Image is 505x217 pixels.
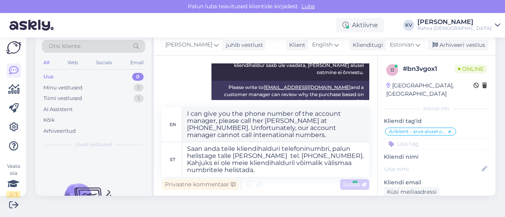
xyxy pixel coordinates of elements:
span: Uued vestlused [75,141,112,148]
div: Arhiveeritud [43,127,76,135]
div: Socials [94,57,114,68]
span: English [312,41,333,49]
div: Klient [286,41,305,49]
div: 1 [134,84,144,92]
a: [PERSON_NAME]Rahva [DEMOGRAPHIC_DATA] [417,19,500,32]
div: Küsi meiliaadressi [384,187,440,197]
span: Online [455,65,487,73]
div: [PERSON_NAME] [417,19,492,25]
div: Vaata siia [6,163,21,198]
div: juhib vestlust [223,41,263,49]
input: Lisa nimi [384,165,480,173]
div: # bn3vgox1 [403,64,455,74]
span: Palun kirjutage ning kliendihaldur saab üle vaadata, [PERSON_NAME] alusel ostmine ei õnnestu. [230,55,365,75]
div: 1 [134,95,144,102]
div: Minu vestlused [43,84,82,92]
span: Äriklient - arve alusel ostmine [389,129,447,134]
div: Tiimi vestlused [43,95,82,102]
span: Estonian [390,41,414,49]
div: Please write to and a customer manager can review why the purchase based on the invoice is not su... [211,81,369,108]
div: Kõik [43,116,55,124]
div: [GEOGRAPHIC_DATA], [GEOGRAPHIC_DATA] [386,82,473,98]
span: Luba [299,3,317,10]
a: [EMAIL_ADDRESS][DOMAIN_NAME] [264,84,351,90]
p: Kliendi tag'id [384,117,489,125]
div: 0 [132,73,144,81]
div: AI Assistent [43,106,73,113]
div: KV [403,20,414,31]
div: Arhiveeri vestlus [428,40,488,50]
div: Uus [43,73,54,81]
input: Lisa tag [384,138,489,150]
p: Kliendi nimi [384,153,489,161]
span: Otsi kliente [49,42,80,50]
div: Kliendi info [384,105,489,112]
div: Email [129,57,145,68]
div: Rahva [DEMOGRAPHIC_DATA] [417,25,492,32]
img: Askly Logo [6,41,21,54]
div: 2 / 3 [6,191,21,198]
div: Web [66,57,80,68]
span: b [391,67,394,73]
div: Klienditugi [350,41,383,49]
span: [PERSON_NAME] [165,41,212,49]
div: All [42,57,51,68]
div: Aktiivne [336,18,384,32]
p: Kliendi email [384,178,489,187]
